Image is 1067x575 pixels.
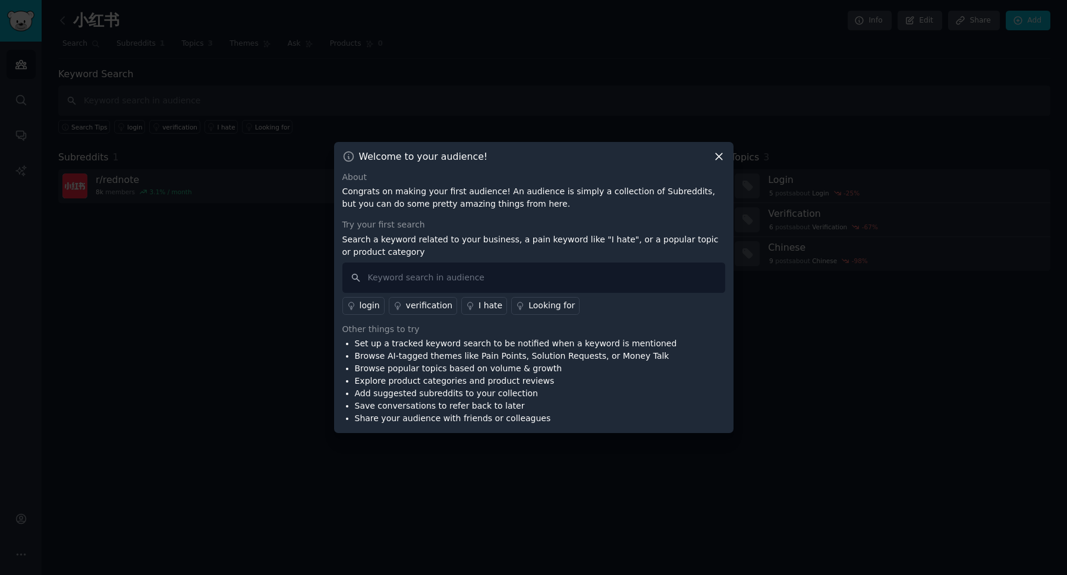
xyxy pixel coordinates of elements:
li: Explore product categories and product reviews [355,375,677,387]
p: Congrats on making your first audience! An audience is simply a collection of Subreddits, but you... [342,185,725,210]
div: Looking for [528,299,575,312]
div: I hate [479,299,502,312]
div: About [342,171,725,184]
li: Save conversations to refer back to later [355,400,677,412]
a: Looking for [511,297,580,315]
li: Browse AI-tagged themes like Pain Points, Solution Requests, or Money Talk [355,350,677,362]
li: Browse popular topics based on volume & growth [355,362,677,375]
a: verification [389,297,457,315]
li: Add suggested subreddits to your collection [355,387,677,400]
a: I hate [461,297,507,315]
li: Set up a tracked keyword search to be notified when a keyword is mentioned [355,337,677,350]
div: verification [406,299,452,312]
div: Other things to try [342,323,725,336]
p: Search a keyword related to your business, a pain keyword like "I hate", or a popular topic or pr... [342,233,725,258]
input: Keyword search in audience [342,263,725,293]
li: Share your audience with friends or colleagues [355,412,677,425]
div: Try your first search [342,219,725,231]
h3: Welcome to your audience! [359,150,488,163]
div: login [360,299,380,312]
a: login [342,297,385,315]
